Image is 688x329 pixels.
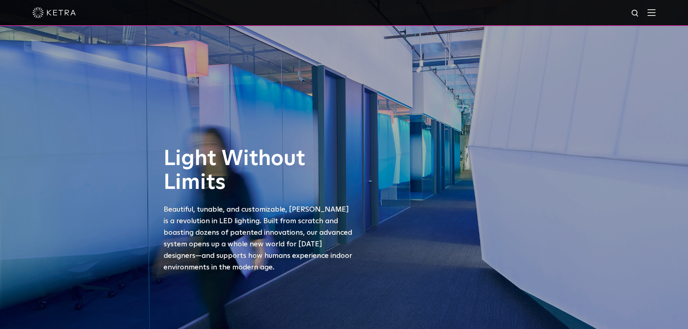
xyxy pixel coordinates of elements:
[648,9,655,16] img: Hamburger%20Nav.svg
[631,9,640,18] img: search icon
[164,252,352,271] span: —and supports how humans experience indoor environments in the modern age.
[164,147,355,195] h1: Light Without Limits
[164,204,355,273] p: Beautiful, tunable, and customizable, [PERSON_NAME] is a revolution in LED lighting. Built from s...
[33,7,76,18] img: ketra-logo-2019-white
